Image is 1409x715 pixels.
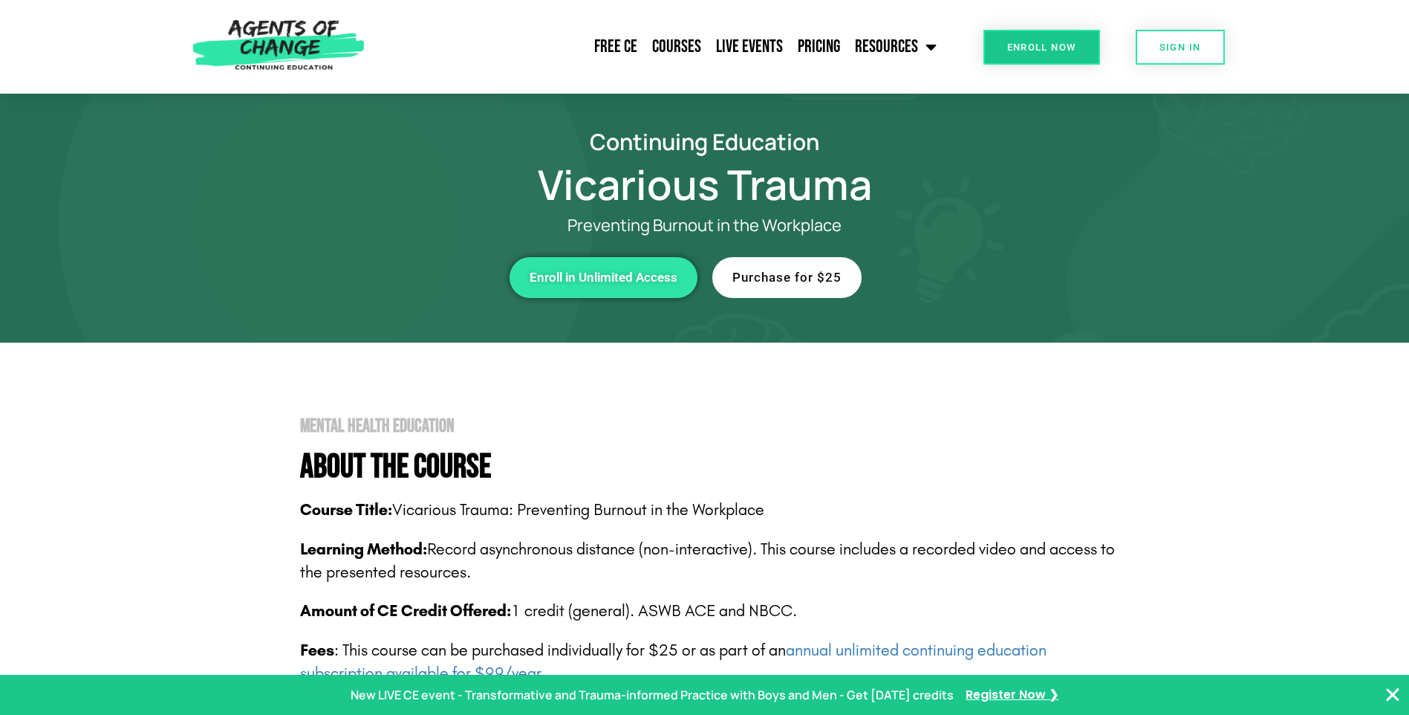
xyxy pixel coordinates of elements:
b: Course Title: [300,500,392,520]
span: SIGN IN [1159,42,1201,52]
span: Enroll in Unlimited Access [530,271,677,284]
p: Vicarious Trauma: Preventing Burnout in the Workplace [300,499,1128,522]
p: New LIVE CE event - Transformative and Trauma-informed Practice with Boys and Men - Get [DATE] cr... [351,685,954,706]
p: 1 credit (general). ASWB ACE and NBCC. [300,600,1128,623]
p: Record asynchronous distance (non-interactive). This course includes a recorded video and access ... [300,538,1128,584]
a: SIGN IN [1136,30,1225,65]
nav: Menu [372,28,944,65]
span: : This course can be purchased individually for $25 or as part of an [300,641,1047,683]
a: Live Events [709,28,790,65]
span: Enroll Now [1007,42,1076,52]
h2: Mental Health Education [300,417,1128,436]
a: Enroll in Unlimited Access [510,257,697,298]
button: Close Banner [1384,686,1402,704]
span: Purchase for $25 [732,271,842,284]
p: Preventing Burnout in the Workplace [341,216,1069,235]
a: Enroll Now [983,30,1100,65]
a: Register Now ❯ [966,685,1058,706]
a: Courses [645,28,709,65]
a: Free CE [587,28,645,65]
a: Resources [847,28,944,65]
b: Learning Method: [300,540,427,559]
a: Purchase for $25 [712,257,862,298]
a: Pricing [790,28,847,65]
span: Amount of CE Credit Offered: [300,601,511,621]
h4: About The Course [300,450,1128,484]
h1: Vicarious Trauma [282,167,1128,201]
span: Fees [300,641,334,660]
h2: Continuing Education [282,131,1128,152]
